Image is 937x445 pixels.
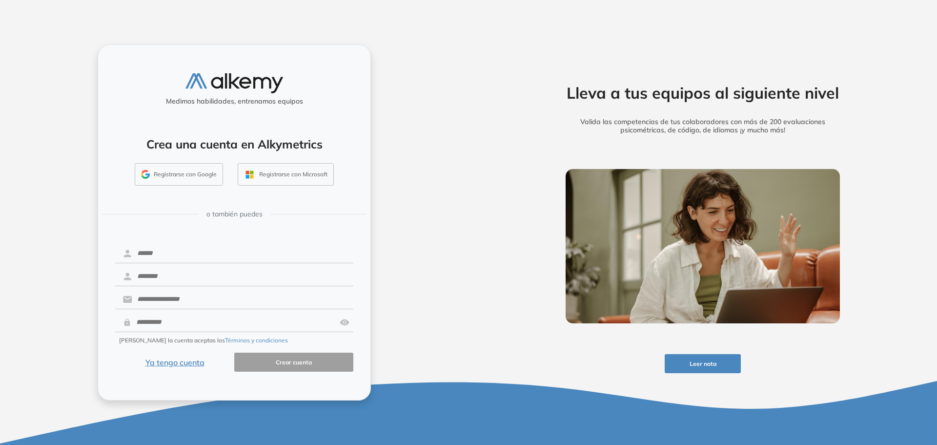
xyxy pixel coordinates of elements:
h2: Lleva a tus equipos al siguiente nivel [550,84,855,102]
span: o también puedes [206,209,263,219]
button: Registrarse con Microsoft [238,163,334,186]
img: OUTLOOK_ICON [244,169,255,180]
button: Términos y condiciones [225,336,288,345]
h5: Valida las competencias de tus colaboradores con más de 200 evaluaciones psicométricas, de código... [550,118,855,134]
button: Ya tengo cuenta [115,353,234,372]
span: [PERSON_NAME] la cuenta aceptas los [119,336,288,345]
img: asd [340,313,349,332]
button: Registrarse con Google [135,163,223,186]
img: GMAIL_ICON [141,170,150,179]
div: Widget de chat [761,332,937,445]
img: logo-alkemy [185,73,283,93]
img: img-more-info [566,169,840,323]
h4: Crea una cuenta en Alkymetrics [111,137,358,151]
iframe: Chat Widget [761,332,937,445]
h5: Medimos habilidades, entrenamos equipos [102,97,367,106]
button: Crear cuenta [234,353,353,372]
button: Leer nota [665,354,741,373]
